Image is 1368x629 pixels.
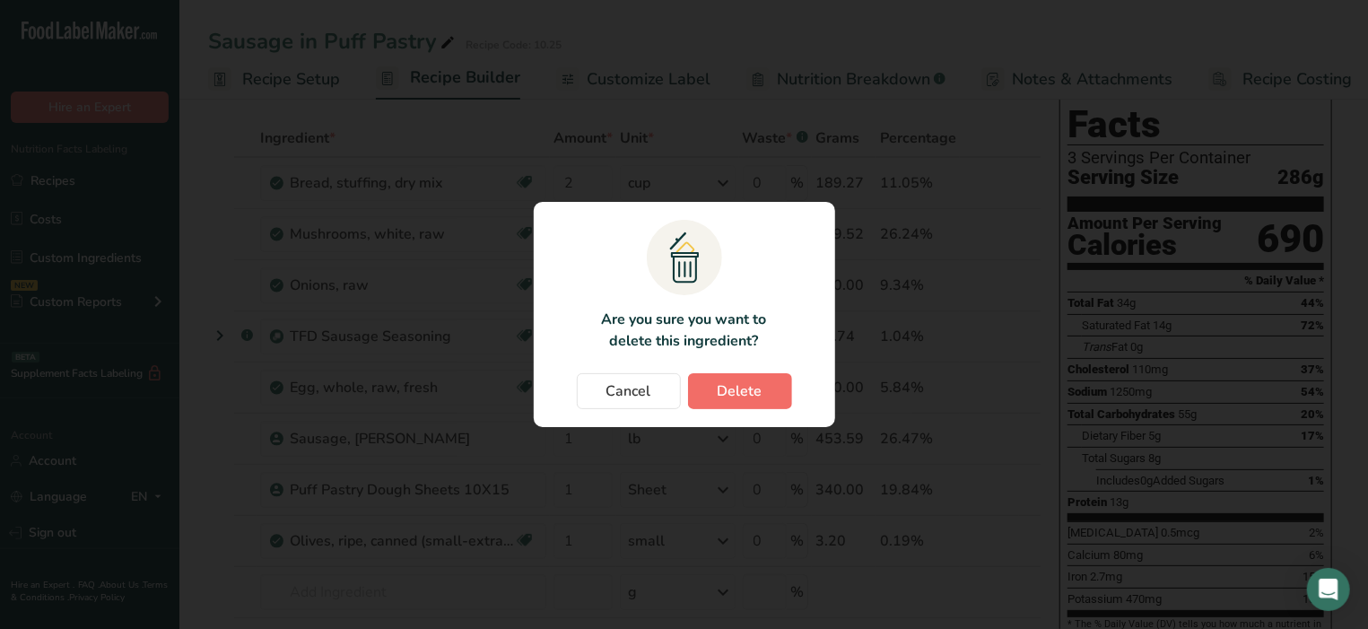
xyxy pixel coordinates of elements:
button: Delete [688,373,792,409]
div: Open Intercom Messenger [1307,568,1350,611]
span: Cancel [606,380,651,402]
span: Delete [718,380,762,402]
button: Cancel [577,373,681,409]
p: Are you sure you want to delete this ingredient? [591,309,777,352]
